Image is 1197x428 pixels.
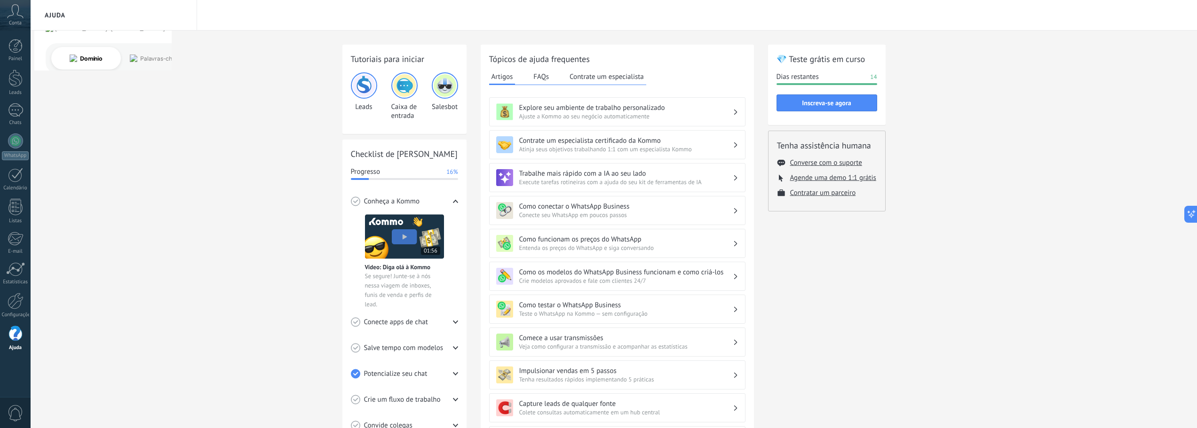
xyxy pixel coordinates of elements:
[351,72,377,120] div: Leads
[519,399,733,408] h3: Capture leads de qualquer fonte
[777,140,877,151] h2: Tenha assistência humana
[777,53,877,65] h2: 💎 Teste grátis em curso
[2,345,29,351] div: Ajuda
[802,100,851,106] span: Inscreva-se agora
[365,263,430,271] span: Vídeo: Diga olá à Kommo
[99,54,107,62] img: tab_keywords_by_traffic_grey.svg
[519,268,733,277] h3: Como os modelos do WhatsApp Business funcionam e como criá-los
[2,56,29,62] div: Painel
[351,53,458,65] h2: Tutoriais para iniciar
[519,366,733,375] h3: Impulsionar vendas em 5 passos
[790,158,862,167] button: Converse com o suporte
[364,197,420,206] span: Conheça a Kommo
[364,343,444,353] span: Salve tempo com modelos
[351,148,458,160] h2: Checklist de [PERSON_NAME]
[24,24,135,32] div: [PERSON_NAME]: [DOMAIN_NAME]
[432,72,458,120] div: Salesbot
[15,15,23,23] img: logo_orange.svg
[519,244,733,252] span: Entenda os preços do WhatsApp e siga conversando
[519,408,733,416] span: Colete consultas automaticamente em um hub central
[2,151,29,160] div: WhatsApp
[365,214,444,259] img: Meet video
[26,15,46,23] div: v 4.0.24
[2,120,29,126] div: Chats
[39,54,47,62] img: tab_domain_overview_orange.svg
[351,167,380,177] span: Progresso
[2,185,29,191] div: Calendário
[777,72,819,82] span: Dias restantes
[519,112,733,120] span: Ajuste a Kommo ao seu negócio automaticamente
[489,53,745,65] h2: Tópicos de ajuda frequentes
[9,20,22,26] span: Conta
[446,167,458,177] span: 16%
[567,70,646,84] button: Contrate um especialista
[2,312,29,318] div: Configurações
[49,55,72,62] div: Domínio
[110,55,151,62] div: Palavras-chave
[519,375,733,383] span: Tenha resultados rápidos implementando 5 práticas
[2,90,29,96] div: Leads
[15,24,23,32] img: website_grey.svg
[519,235,733,244] h3: Como funcionam os preços do WhatsApp
[519,277,733,285] span: Crie modelos aprovados e fale com clientes 24/7
[519,136,733,145] h3: Contrate um especialista certificado da Kommo
[364,395,441,405] span: Crie um fluxo de trabalho
[519,342,733,350] span: Veja como configurar a transmissão e acompanhar as estatísticas
[519,211,733,219] span: Conecte seu WhatsApp em poucos passos
[519,202,733,211] h3: Como conectar o WhatsApp Business
[519,301,733,310] h3: Como testar o WhatsApp Business
[519,169,733,178] h3: Trabalhe mais rápido com a IA ao seu lado
[489,70,515,85] button: Artigos
[777,94,877,111] button: Inscreva-se agora
[790,173,876,182] button: Agende uma demo 1:1 grátis
[365,272,444,309] span: Se segure! Junte-se à nós nessa viagem de inboxes, funis de venda e perfis de lead.
[519,103,733,112] h3: Explore seu ambiente de trabalho personalizado
[364,318,428,327] span: Conecte apps de chat
[2,218,29,224] div: Listas
[531,70,551,84] button: FAQs
[519,178,733,186] span: Execute tarefas rotineiras com a ajuda do seu kit de ferramentas de IA
[2,279,29,285] div: Estatísticas
[519,310,733,318] span: Teste o WhatsApp na Kommo — sem configuração
[790,188,856,197] button: Contratar um parceiro
[519,334,733,342] h3: Comece a usar transmissões
[364,369,428,379] span: Potencialize seu chat
[870,72,877,82] span: 14
[2,249,29,255] div: E-mail
[391,72,418,120] div: Caixa de entrada
[519,145,733,153] span: Atinja seus objetivos trabalhando 1:1 com um especialista Kommo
